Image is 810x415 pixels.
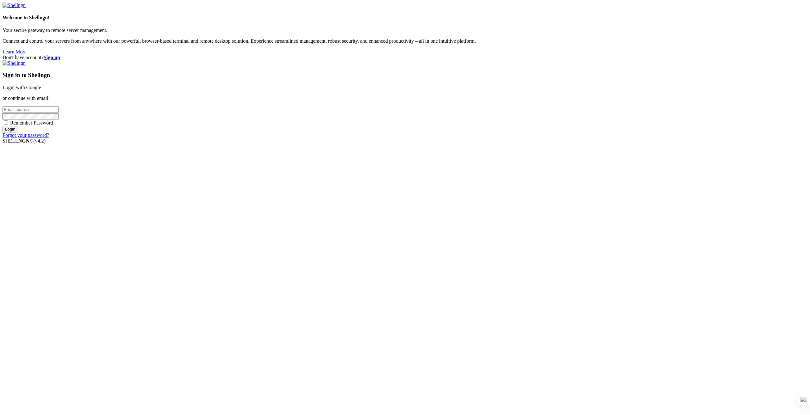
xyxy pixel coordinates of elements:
[3,49,27,54] a: Learn More
[3,38,807,44] p: Connect and control your servers from anywhere with our powerful, browser-based terminal and remo...
[3,126,18,132] input: Login
[3,72,807,79] h3: Sign in to Shellngn
[3,3,26,8] img: Shellngn
[10,120,53,125] span: Remember Password
[3,27,807,33] p: Your secure gateway to remote server management.
[3,138,46,143] span: SHELL ©
[3,106,59,113] input: Email address
[3,60,26,66] img: Shellngn
[4,120,8,125] input: Remember Password
[3,85,41,90] a: Login with Google
[3,15,807,21] h4: Welcome to Shellngn!
[3,55,807,60] div: Don't have account?
[3,132,49,138] a: Forgot your password?
[3,95,807,101] p: or continue with email:
[34,138,46,143] span: 4.2.0
[44,55,60,60] a: Sign up
[18,138,30,143] b: NGN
